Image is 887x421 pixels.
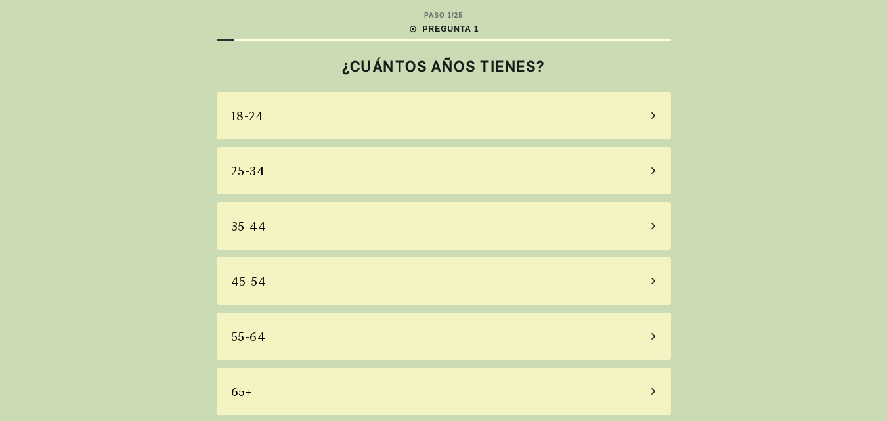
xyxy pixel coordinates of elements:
[408,23,479,35] div: PREGUNTA 1
[424,11,463,20] div: PASO 1 / 25
[231,383,253,401] div: 65+
[231,162,265,180] div: 25-34
[217,58,671,75] h2: ¿CUÁNTOS AÑOS TIENES?
[231,328,266,345] div: 55-64
[231,273,267,290] div: 45-54
[231,107,264,125] div: 18-24
[231,217,267,235] div: 35-44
